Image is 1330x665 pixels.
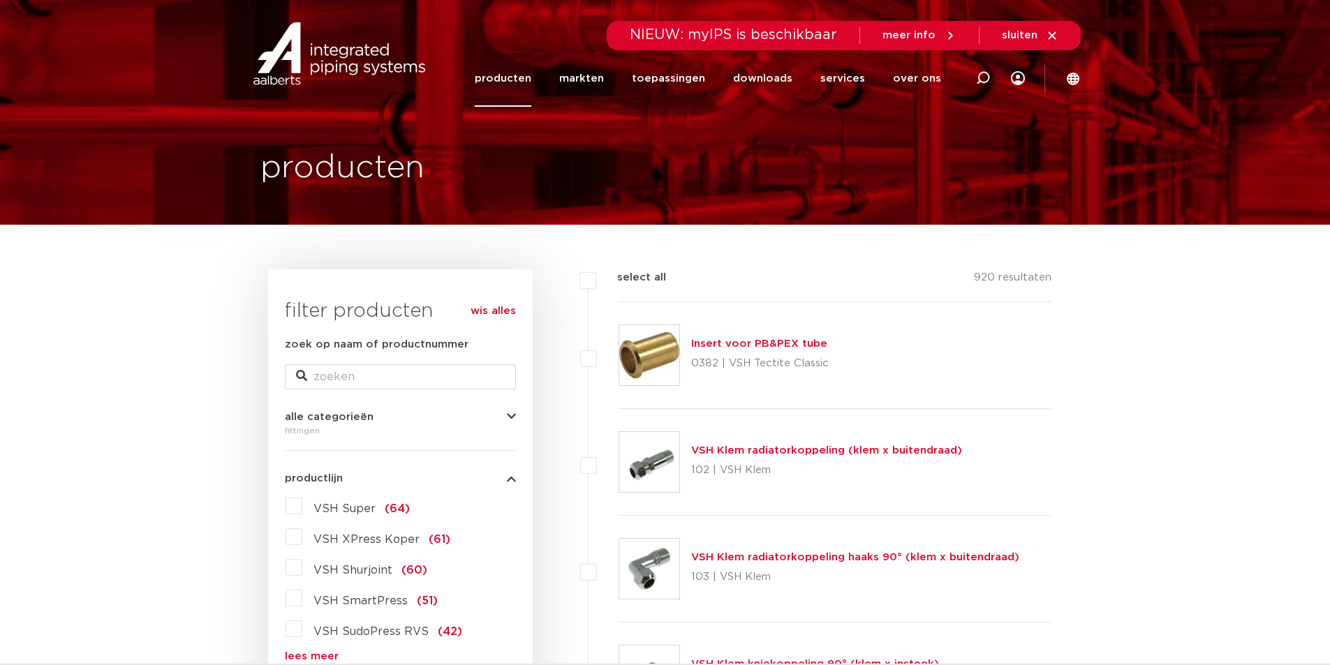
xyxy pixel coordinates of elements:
[619,325,679,385] img: Thumbnail for Insert voor PB&PEX tube
[475,50,531,107] a: producten
[733,50,792,107] a: downloads
[1002,29,1058,42] a: sluiten
[691,459,962,481] p: 102 | VSH Klem
[385,503,410,514] span: (64)
[401,565,427,576] span: (60)
[1011,50,1025,107] div: my IPS
[285,473,516,484] button: productlijn
[429,534,450,545] span: (61)
[417,595,438,606] span: (51)
[691,552,1019,562] a: VSH Klem radiatorkoppeling haaks 90° (klem x buitendraad)
[285,297,516,325] h3: filter producten
[691,445,962,456] a: VSH Klem radiatorkoppeling (klem x buitendraad)
[471,303,516,320] a: wis alles
[285,473,343,484] span: productlijn
[893,50,941,107] a: over ons
[691,338,827,349] a: Insert voor PB&PEX tube
[285,412,516,422] button: alle categorieën
[630,28,837,42] span: NIEUW: myIPS is beschikbaar
[313,534,420,545] span: VSH XPress Koper
[1002,30,1037,40] span: sluiten
[596,269,666,286] label: select all
[882,30,936,40] span: meer info
[285,412,374,422] span: alle categorieën
[260,146,424,190] h1: producten
[820,50,865,107] a: services
[285,422,516,439] div: fittingen
[691,566,1019,588] p: 103 | VSH Klem
[882,29,956,42] a: meer info
[559,50,604,107] a: markten
[313,595,408,606] span: VSH SmartPress
[285,651,516,662] a: lees meer
[632,50,705,107] a: toepassingen
[285,364,516,389] input: zoeken
[313,626,429,637] span: VSH SudoPress RVS
[313,503,376,514] span: VSH Super
[691,352,829,375] p: 0382 | VSH Tectite Classic
[313,565,392,576] span: VSH Shurjoint
[438,626,462,637] span: (42)
[475,50,941,107] nav: Menu
[619,539,679,599] img: Thumbnail for VSH Klem radiatorkoppeling haaks 90° (klem x buitendraad)
[285,336,468,353] label: zoek op naam of productnummer
[974,269,1051,291] p: 920 resultaten
[619,432,679,492] img: Thumbnail for VSH Klem radiatorkoppeling (klem x buitendraad)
